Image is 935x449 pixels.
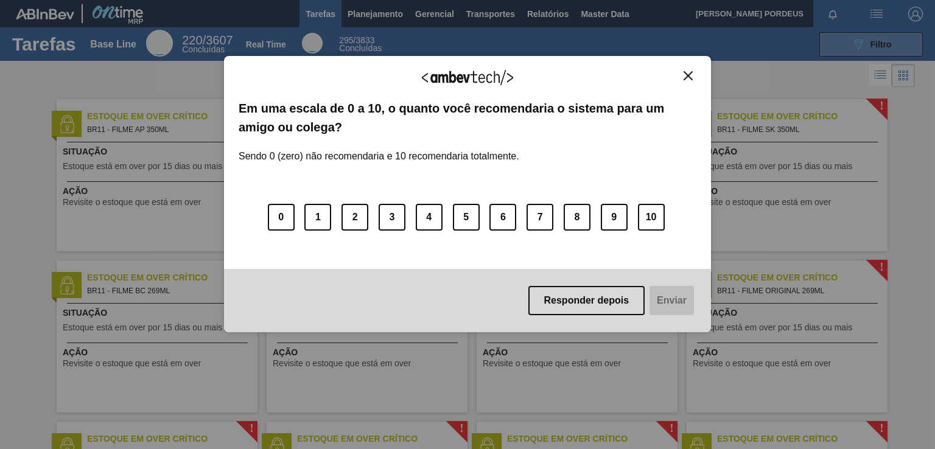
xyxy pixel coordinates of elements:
[601,204,628,231] button: 9
[268,204,295,231] button: 0
[489,204,516,231] button: 6
[239,136,519,162] label: Sendo 0 (zero) não recomendaria e 10 recomendaria totalmente.
[239,99,696,136] label: Em uma escala de 0 a 10, o quanto você recomendaria o sistema para um amigo ou colega?
[416,204,443,231] button: 4
[564,204,590,231] button: 8
[528,286,645,315] button: Responder depois
[638,204,665,231] button: 10
[422,70,513,85] img: Logo Ambevtech
[453,204,480,231] button: 5
[379,204,405,231] button: 3
[527,204,553,231] button: 7
[304,204,331,231] button: 1
[341,204,368,231] button: 2
[684,71,693,80] img: Close
[680,71,696,81] button: Close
